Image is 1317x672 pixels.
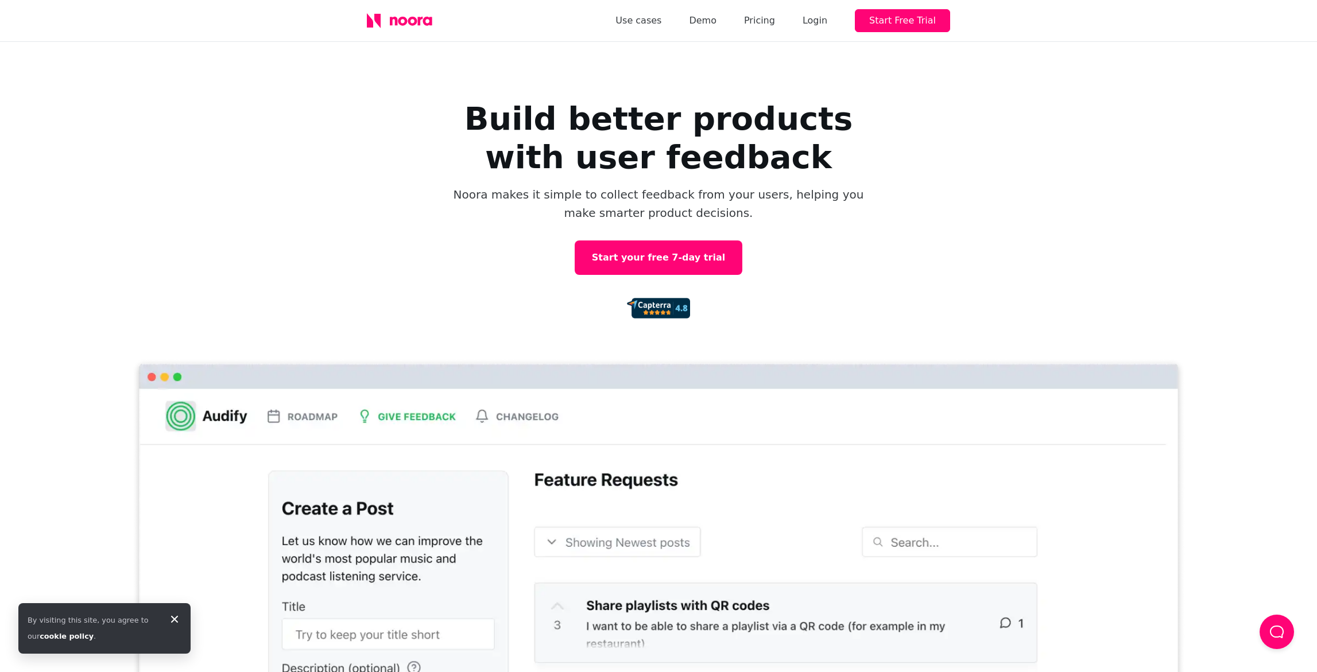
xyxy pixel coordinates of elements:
a: Pricing [744,13,775,29]
h1: Build better products with user feedback [429,99,888,176]
div: Login [803,13,827,29]
a: Start your free 7-day trial [575,240,742,275]
button: Load Chat [1260,615,1294,649]
a: cookie policy [40,632,94,640]
p: Noora makes it simple to collect feedback from your users, helping you make smarter product decis... [452,185,865,222]
a: Use cases [615,13,661,29]
button: Start Free Trial [855,9,950,32]
div: By visiting this site, you agree to our . [28,612,158,644]
a: Demo [689,13,716,29]
img: 92d72d4f0927c2c8b0462b8c7b01ca97.png [627,298,690,318]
